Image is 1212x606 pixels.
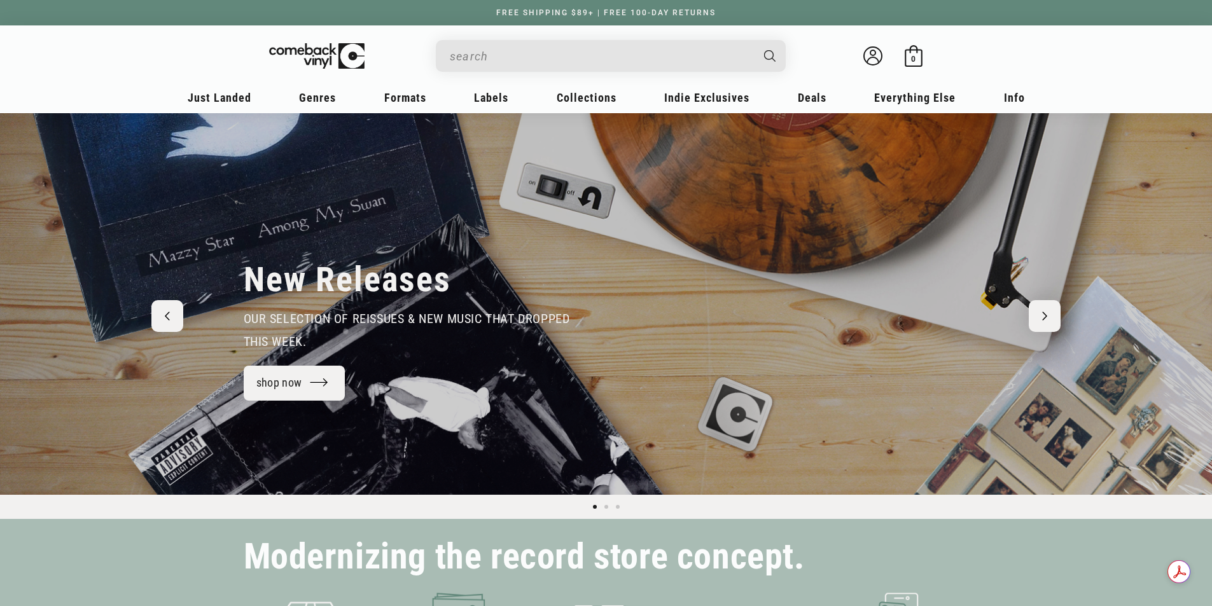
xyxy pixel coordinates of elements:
span: 0 [911,54,916,64]
span: Info [1004,91,1025,104]
span: Labels [474,91,508,104]
button: Load slide 3 of 3 [612,501,623,513]
span: Genres [299,91,336,104]
input: search [450,43,751,69]
span: Formats [384,91,426,104]
span: Everything Else [874,91,956,104]
span: Collections [557,91,616,104]
a: shop now [244,366,345,401]
span: Just Landed [188,91,251,104]
a: FREE SHIPPING $89+ | FREE 100-DAY RETURNS [484,8,728,17]
h2: New Releases [244,259,451,301]
span: our selection of reissues & new music that dropped this week. [244,311,570,349]
h2: Modernizing the record store concept. [244,542,805,572]
span: Indie Exclusives [664,91,749,104]
div: Search [436,40,786,72]
span: Deals [798,91,826,104]
button: Load slide 2 of 3 [601,501,612,513]
button: Previous slide [151,300,183,332]
button: Load slide 1 of 3 [589,501,601,513]
button: Next slide [1029,300,1061,332]
button: Search [753,40,787,72]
